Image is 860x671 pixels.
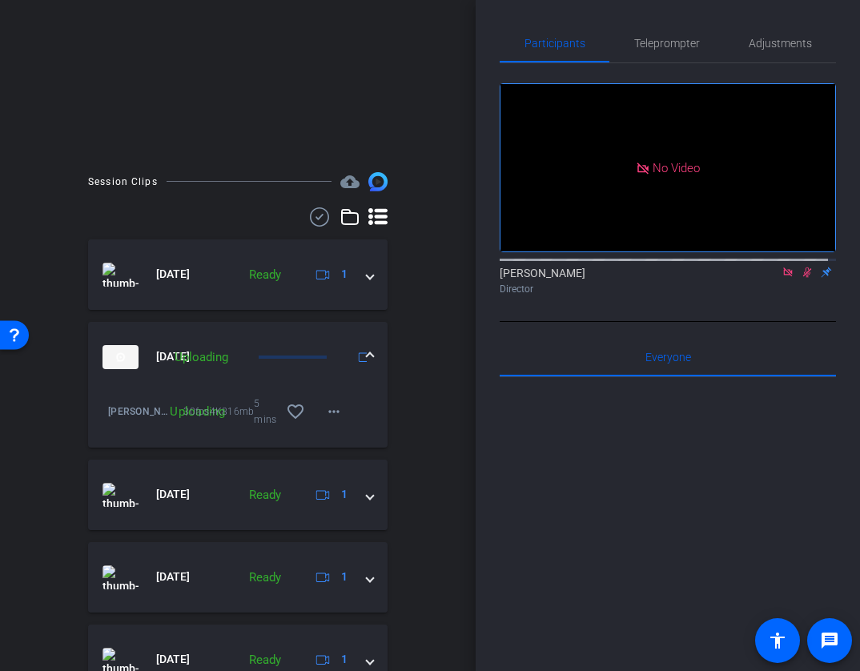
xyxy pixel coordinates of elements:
div: Ready [241,651,289,669]
mat-icon: accessibility [768,631,787,650]
mat-icon: cloud_upload [340,172,360,191]
span: [PERSON_NAME]-B-Roll-9-2025-09-03-12-56-41-858-0 [108,404,171,420]
span: [DATE] [156,266,190,283]
div: Ready [241,266,289,284]
mat-expansion-panel-header: thumb-nail[DATE]Ready1 [88,542,388,613]
div: [PERSON_NAME] [500,265,836,296]
span: 1 [341,486,348,503]
div: thumb-nail[DATE]Uploading [88,392,388,448]
span: [DATE] [156,569,190,585]
div: Session Clips [88,174,158,190]
mat-expansion-panel-header: thumb-nail[DATE]Uploading [88,322,388,392]
span: No Video [653,160,700,175]
span: 1 [341,651,348,668]
div: Uploading [167,348,236,367]
span: Adjustments [749,38,812,49]
div: Ready [241,486,289,504]
mat-expansion-panel-header: thumb-nail[DATE]Ready1 [88,460,388,530]
mat-icon: message [820,631,839,650]
span: [DATE] [156,651,190,668]
img: Session clips [368,172,388,191]
span: Participants [524,38,585,49]
div: Director [500,282,836,296]
span: 30fps [183,404,209,420]
div: Ready [241,569,289,587]
mat-icon: more_horiz [324,402,344,421]
span: Teleprompter [634,38,700,49]
img: thumb-nail [102,565,139,589]
img: thumb-nail [102,345,139,369]
span: 816mb [222,404,254,420]
span: Destinations for your clips [340,172,360,191]
span: 4K [210,404,223,420]
mat-icon: favorite_border [286,402,305,421]
span: 5 mins [254,396,276,428]
span: [DATE] [156,486,190,503]
span: 1 [341,569,348,585]
img: thumb-nail [102,263,139,287]
img: thumb-nail [102,483,139,507]
span: [DATE] [156,348,190,365]
span: 1 [341,266,348,283]
span: Everyone [645,352,691,363]
mat-expansion-panel-header: thumb-nail[DATE]Ready1 [88,239,388,310]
